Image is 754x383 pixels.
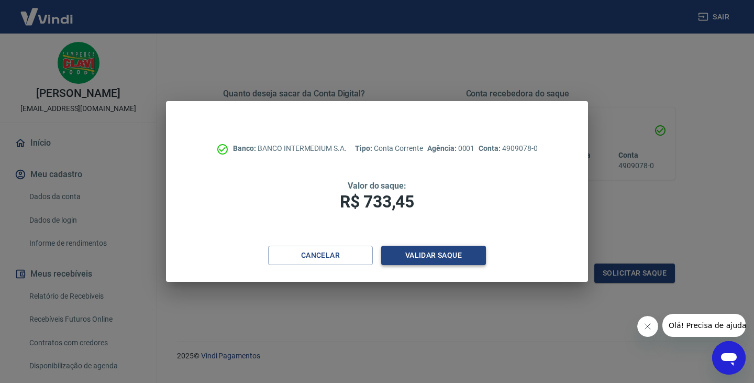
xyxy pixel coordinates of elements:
[355,144,374,152] span: Tipo:
[233,144,258,152] span: Banco:
[427,143,474,154] p: 0001
[340,192,414,212] span: R$ 733,45
[479,143,537,154] p: 4909078-0
[233,143,347,154] p: BANCO INTERMEDIUM S.A.
[637,316,658,337] iframe: Fechar mensagem
[6,7,88,16] span: Olá! Precisa de ajuda?
[381,246,486,265] button: Validar saque
[479,144,502,152] span: Conta:
[712,341,746,375] iframe: Botão para abrir a janela de mensagens
[348,181,406,191] span: Valor do saque:
[427,144,458,152] span: Agência:
[268,246,373,265] button: Cancelar
[662,314,746,337] iframe: Mensagem da empresa
[355,143,423,154] p: Conta Corrente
